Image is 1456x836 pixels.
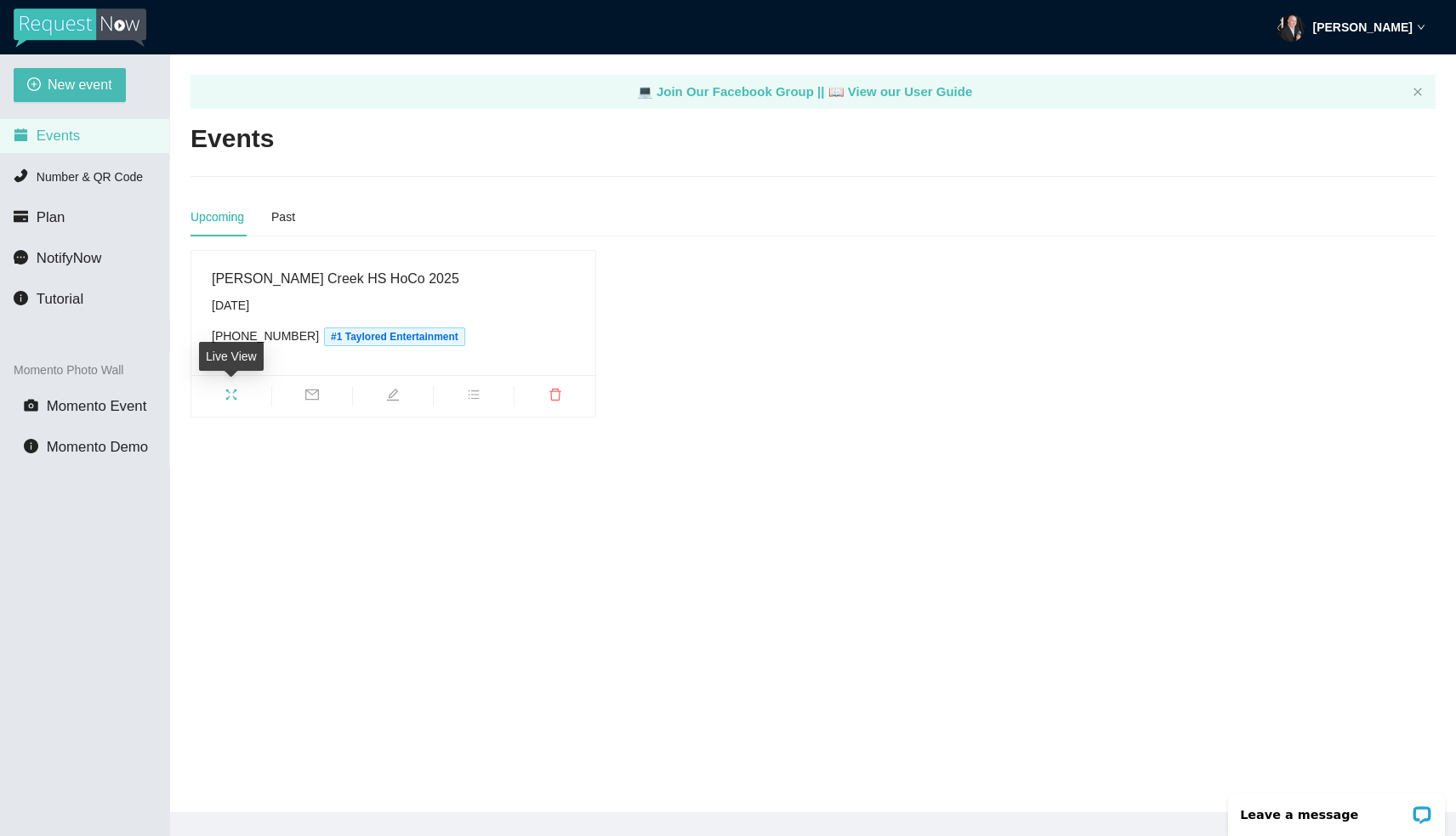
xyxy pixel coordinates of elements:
[324,327,465,346] span: #1 Taylored Entertainment
[14,68,126,102] button: plus-circleNew event
[212,268,575,289] div: [PERSON_NAME] Creek HS HoCo 2025
[48,74,112,95] span: New event
[191,122,274,156] h2: Events
[1217,782,1456,836] iframe: LiveChat chat widget
[191,208,244,226] div: Upcoming
[27,77,41,94] span: plus-circle
[14,250,28,264] span: message
[24,398,38,412] span: camera
[37,209,65,225] span: Plan
[271,208,295,226] div: Past
[1313,20,1413,34] strong: [PERSON_NAME]
[47,439,148,455] span: Momento Demo
[47,398,147,414] span: Momento Event
[828,84,973,99] a: laptop View our User Guide
[199,342,264,371] div: Live View
[637,84,828,99] a: laptop Join Our Facebook Group ||
[37,291,83,307] span: Tutorial
[14,9,146,48] img: RequestNow
[272,388,352,407] span: mail
[14,291,28,305] span: info-circle
[14,168,28,183] span: phone
[37,250,101,266] span: NotifyNow
[1413,87,1423,97] span: close
[191,388,271,407] span: fullscreen
[353,388,433,407] span: edit
[828,84,845,99] span: laptop
[37,128,80,144] span: Events
[1413,87,1423,98] button: close
[1417,23,1425,31] span: down
[37,170,143,184] span: Number & QR Code
[637,84,653,99] span: laptop
[24,439,38,453] span: info-circle
[14,128,28,142] span: calendar
[434,388,514,407] span: bars
[14,209,28,224] span: credit-card
[212,327,575,346] div: [PHONE_NUMBER]
[515,388,595,407] span: delete
[212,296,575,315] div: [DATE]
